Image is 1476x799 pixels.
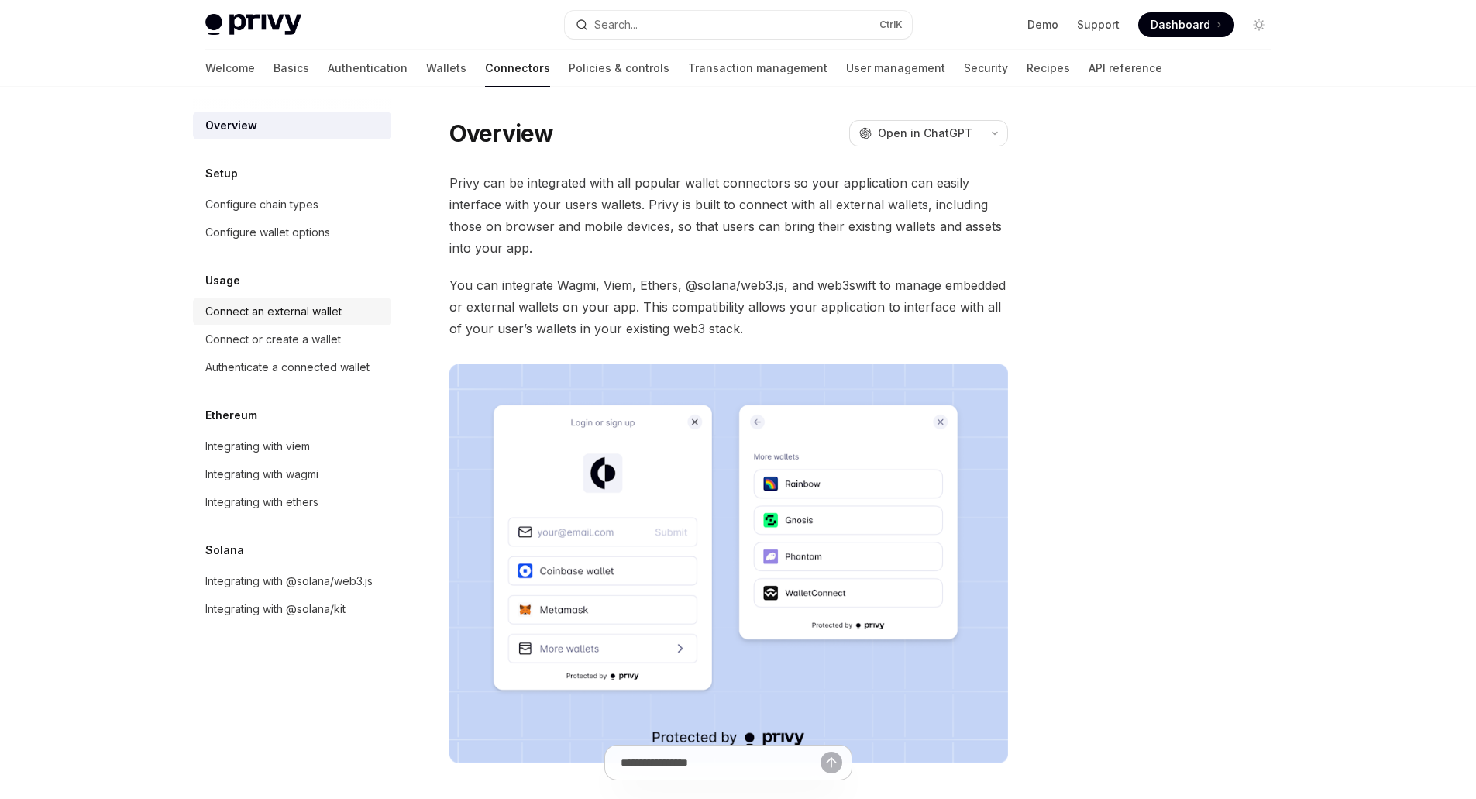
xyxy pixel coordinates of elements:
h5: Ethereum [205,406,257,425]
a: Security [964,50,1008,87]
a: Support [1077,17,1120,33]
a: Overview [193,112,391,139]
div: Integrating with @solana/web3.js [205,572,373,591]
a: Transaction management [688,50,827,87]
a: User management [846,50,945,87]
a: Integrating with @solana/kit [193,595,391,623]
div: Integrating with @solana/kit [205,600,346,618]
button: Toggle dark mode [1247,12,1271,37]
div: Integrating with ethers [205,493,318,511]
a: Integrating with @solana/web3.js [193,567,391,595]
a: Configure chain types [193,191,391,219]
a: Welcome [205,50,255,87]
div: Search... [594,15,638,34]
span: Open in ChatGPT [878,126,972,141]
a: Integrating with ethers [193,488,391,516]
a: Authentication [328,50,408,87]
div: Connect an external wallet [205,302,342,321]
h5: Usage [205,271,240,290]
div: Authenticate a connected wallet [205,358,370,377]
h5: Solana [205,541,244,560]
div: Configure chain types [205,195,318,214]
a: Connectors [485,50,550,87]
div: Integrating with viem [205,437,310,456]
a: Recipes [1027,50,1070,87]
a: API reference [1089,50,1162,87]
a: Connect or create a wallet [193,325,391,353]
a: Demo [1027,17,1058,33]
a: Policies & controls [569,50,669,87]
a: Connect an external wallet [193,298,391,325]
button: Send message [821,752,842,773]
div: Integrating with wagmi [205,465,318,484]
div: Connect or create a wallet [205,330,341,349]
button: Open in ChatGPT [849,120,982,146]
button: Search...CtrlK [565,11,912,39]
span: Ctrl K [879,19,903,31]
div: Overview [205,116,257,135]
a: Integrating with viem [193,432,391,460]
a: Authenticate a connected wallet [193,353,391,381]
h5: Setup [205,164,238,183]
span: Privy can be integrated with all popular wallet connectors so your application can easily interfa... [449,172,1008,259]
img: light logo [205,14,301,36]
a: Wallets [426,50,466,87]
span: You can integrate Wagmi, Viem, Ethers, @solana/web3.js, and web3swift to manage embedded or exter... [449,274,1008,339]
a: Dashboard [1138,12,1234,37]
a: Integrating with wagmi [193,460,391,488]
img: Connectors3 [449,364,1008,763]
div: Configure wallet options [205,223,330,242]
span: Dashboard [1151,17,1210,33]
a: Configure wallet options [193,219,391,246]
h1: Overview [449,119,554,147]
a: Basics [274,50,309,87]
